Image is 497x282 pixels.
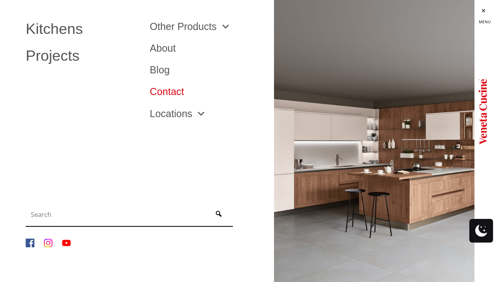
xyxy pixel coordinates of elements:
img: Facebook [26,239,34,247]
a: Projects [26,49,138,63]
a: About [150,43,262,53]
a: Kitchens [26,22,138,37]
img: Instagram [44,239,53,247]
a: Locations [150,109,206,119]
img: YouTube [62,239,71,247]
a: Blog [150,65,262,75]
a: Other Products [150,22,231,32]
img: Logo [478,76,487,147]
a: Contact [150,87,262,97]
input: Search [28,207,206,222]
